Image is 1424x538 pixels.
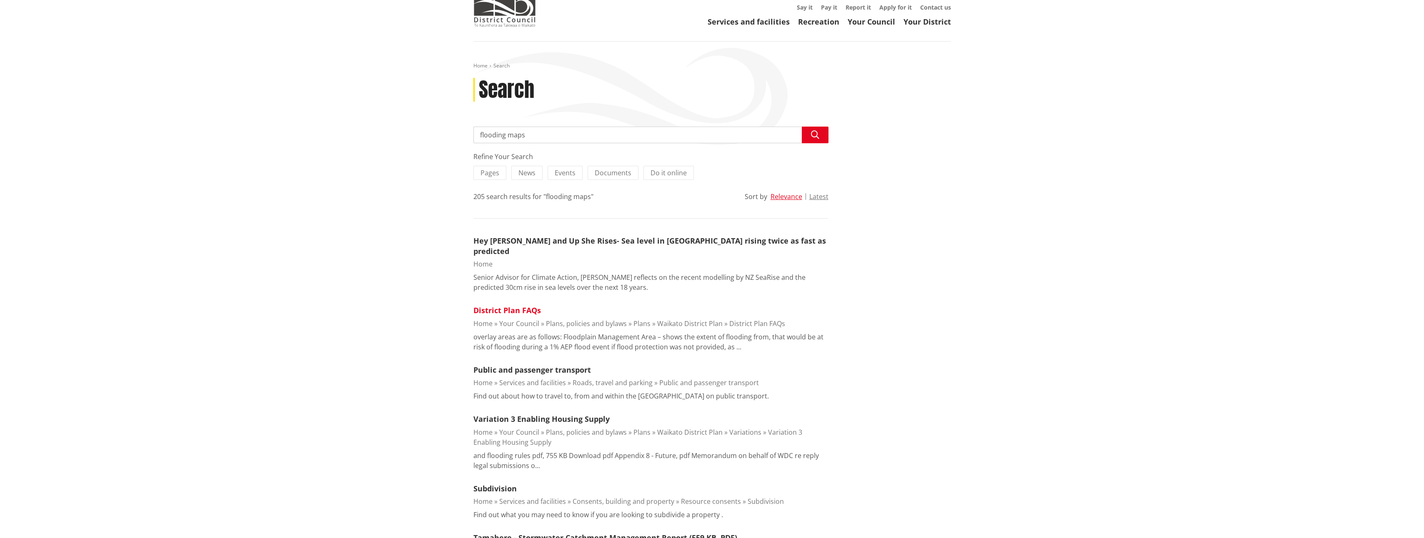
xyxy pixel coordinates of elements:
a: Plans [633,428,651,437]
a: Services and facilities [499,378,566,387]
button: Relevance [771,193,802,200]
a: District Plan FAQs [729,319,785,328]
span: Do it online [651,168,687,177]
a: Home [473,62,488,69]
a: Public and passenger transport [473,365,591,375]
button: Latest [809,193,828,200]
a: Subdivision [748,497,784,506]
a: Variations [729,428,761,437]
a: Services and facilities [499,497,566,506]
a: Hey [PERSON_NAME] and Up She Rises- Sea level in [GEOGRAPHIC_DATA] rising twice as fast as predicted [473,236,826,256]
a: Your Council [848,17,895,27]
span: Documents [595,168,631,177]
a: Pay it [821,3,837,11]
iframe: Messenger Launcher [1386,503,1416,533]
div: Refine Your Search [473,152,828,162]
a: Home [473,378,493,387]
a: Plans, policies and bylaws [546,319,627,328]
span: News [518,168,536,177]
div: 205 search results for "flooding maps" [473,192,593,202]
a: Recreation [798,17,839,27]
h1: Search [479,78,534,102]
a: Plans, policies and bylaws [546,428,627,437]
a: Home [473,428,493,437]
a: Consents, building and property [573,497,674,506]
nav: breadcrumb [473,62,951,70]
div: Sort by [745,192,767,202]
a: Variation 3 Enabling Housing Supply [473,428,802,447]
span: Events [555,168,576,177]
a: Plans [633,319,651,328]
a: Your Council [499,428,539,437]
a: Waikato District Plan [657,428,723,437]
span: Search [493,62,510,69]
a: Contact us [920,3,951,11]
p: Find out about how to travel to, from and within the [GEOGRAPHIC_DATA] on public transport. [473,391,769,401]
a: Apply for it [879,3,912,11]
p: overlay areas are as follows: Floodplain Management Area – shows the extent of flooding from, tha... [473,332,828,352]
a: Variation 3 Enabling Housing Supply [473,414,610,424]
p: and flooding rules pdf, 755 KB Download pdf Appendix 8 - Future, pdf Memorandum on behalf of WDC ... [473,451,828,471]
a: Your District [903,17,951,27]
a: Waikato District Plan [657,319,723,328]
a: Public and passenger transport [659,378,759,387]
span: Pages [481,168,499,177]
p: Find out what you may need to know if you are looking to subdivide a property . [473,510,723,520]
a: Home [473,259,493,269]
a: Roads, travel and parking [573,378,653,387]
p: Senior Advisor for Climate Action, [PERSON_NAME] reflects on the recent modelling by NZ SeaRise a... [473,272,828,292]
input: Search input [473,127,828,143]
a: District Plan FAQs [473,305,541,315]
a: Say it [797,3,813,11]
a: Subdivision [473,483,517,493]
a: Services and facilities [708,17,790,27]
a: Home [473,319,493,328]
a: Report it [846,3,871,11]
a: Home [473,497,493,506]
a: Your Council [499,319,539,328]
a: Resource consents [681,497,741,506]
